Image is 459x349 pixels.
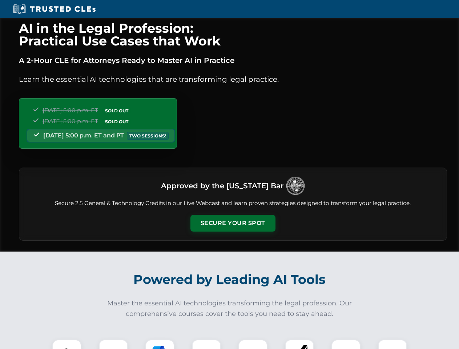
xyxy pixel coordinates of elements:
button: Secure Your Spot [190,215,275,232]
p: Learn the essential AI technologies that are transforming legal practice. [19,73,447,85]
span: SOLD OUT [102,118,131,125]
span: [DATE] 5:00 p.m. ET [43,118,98,125]
h2: Powered by Leading AI Tools [28,267,431,292]
span: SOLD OUT [102,107,131,115]
p: Master the essential AI technologies transforming the legal profession. Our comprehensive courses... [102,298,357,319]
span: [DATE] 5:00 p.m. ET [43,107,98,114]
h3: Approved by the [US_STATE] Bar [161,179,283,192]
p: A 2-Hour CLE for Attorneys Ready to Master AI in Practice [19,55,447,66]
h1: AI in the Legal Profession: Practical Use Cases that Work [19,22,447,47]
img: Logo [286,177,305,195]
img: Trusted CLEs [11,4,98,15]
p: Secure 2.5 General & Technology Credits in our Live Webcast and learn proven strategies designed ... [28,199,438,208]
